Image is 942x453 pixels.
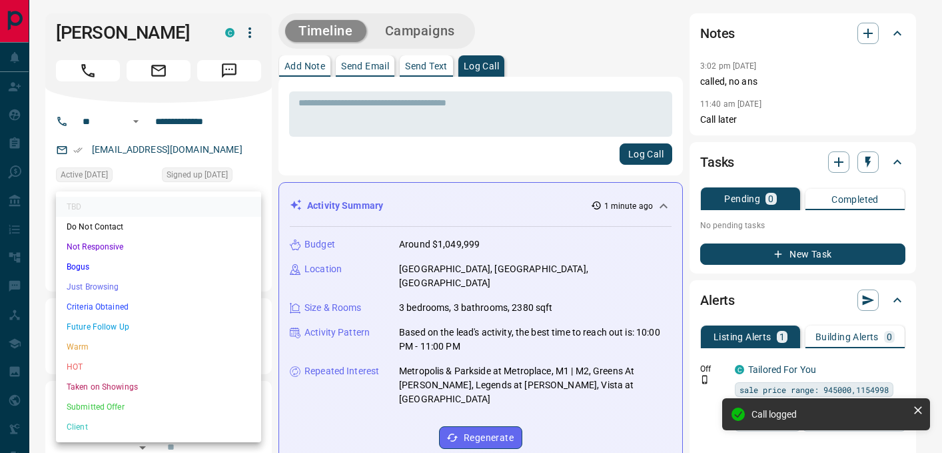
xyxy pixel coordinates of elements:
[56,217,261,237] li: Do Not Contact
[56,377,261,397] li: Taken on Showings
[56,417,261,437] li: Client
[56,257,261,277] li: Bogus
[56,297,261,317] li: Criteria Obtained
[56,337,261,357] li: Warm
[56,317,261,337] li: Future Follow Up
[56,357,261,377] li: HOT
[56,277,261,297] li: Just Browsing
[56,397,261,417] li: Submitted Offer
[56,237,261,257] li: Not Responsive
[751,409,907,420] div: Call logged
